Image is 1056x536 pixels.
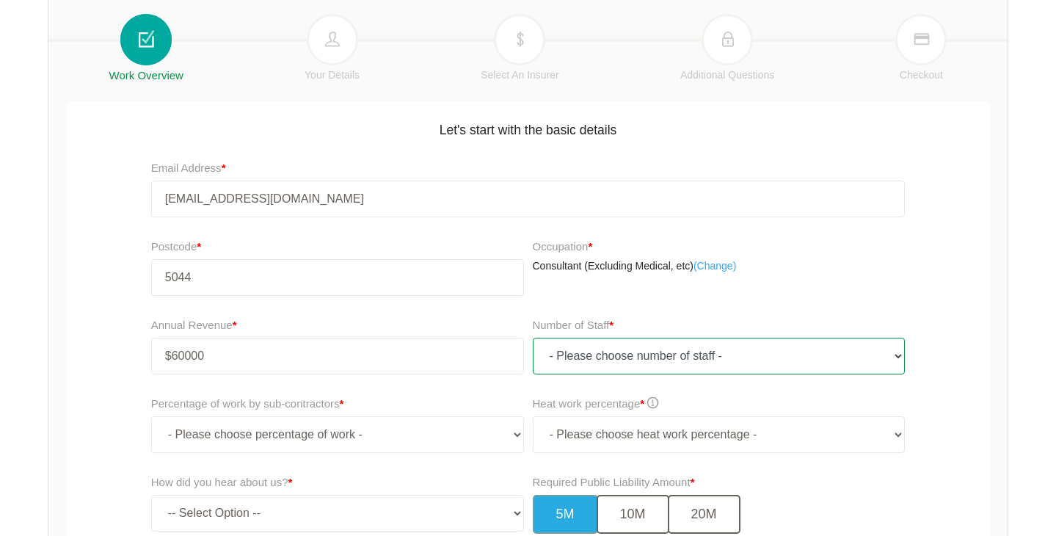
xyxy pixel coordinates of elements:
[533,495,598,534] button: 5M
[73,112,983,140] h5: Let's start with the basic details
[151,159,226,177] label: Email Address
[151,338,524,374] input: Annual Revenue
[151,474,293,491] label: How did you hear about us?
[693,259,736,274] a: (Change)
[151,316,237,334] label: Annual Revenue
[533,259,906,274] p: Consultant (Excluding Medical, etc)
[668,495,740,534] button: 20M
[533,474,695,491] label: Required Public Liability Amount
[151,238,524,256] label: Postcode
[533,238,593,256] label: Occupation
[151,395,344,413] label: Percentage of work by sub-contractors
[151,259,524,296] input: Your postcode...
[533,316,614,334] label: Number of Staff
[533,395,659,413] label: Heat work percentage
[597,495,669,534] button: 10M
[151,181,906,217] input: Your Email Address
